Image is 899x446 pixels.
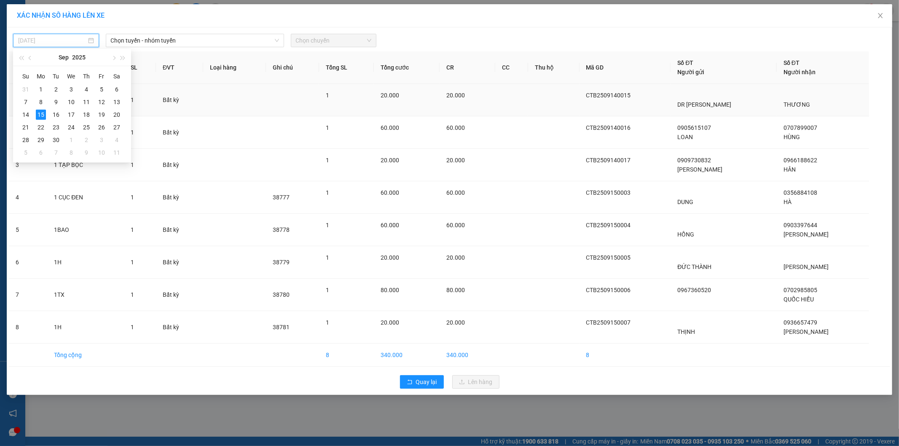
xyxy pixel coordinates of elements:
span: CTB2509150005 [586,254,631,261]
div: 19 [97,110,107,120]
td: 2025-09-28 [18,134,33,146]
span: [PERSON_NAME] [677,166,722,173]
span: 38777 [273,194,290,201]
td: 5 [9,214,47,246]
td: 2025-09-29 [33,134,48,146]
span: 1 [326,92,329,99]
div: 12 [97,97,107,107]
th: Mo [33,70,48,83]
div: 25 [81,122,91,132]
td: 6 [9,246,47,279]
span: 60.000 [446,222,465,228]
span: 60.000 [446,189,465,196]
span: Chọn tuyến - nhóm tuyến [111,34,279,47]
span: HỒNG [677,231,694,238]
th: Fr [94,70,109,83]
span: CTB2509150007 [586,319,631,326]
td: 2025-09-16 [48,108,64,121]
span: 0936657479 [784,319,817,326]
div: 6 [36,148,46,158]
span: 60.000 [381,222,399,228]
div: 11 [112,148,122,158]
td: 2025-09-07 [18,96,33,108]
button: uploadLên hàng [452,375,499,389]
span: DR [PERSON_NAME] [677,101,731,108]
div: 24 [66,122,76,132]
td: 2025-09-06 [109,83,124,96]
td: 2025-09-09 [48,96,64,108]
div: 23 [51,122,61,132]
td: 2025-10-10 [94,146,109,159]
td: 2025-08-31 [18,83,33,96]
span: DUNG [677,199,693,205]
td: 2025-09-21 [18,121,33,134]
td: 2025-09-22 [33,121,48,134]
div: 11 [81,97,91,107]
span: 1 [131,194,134,201]
div: 30 [51,135,61,145]
div: 16 [51,110,61,120]
td: Bất kỳ [156,84,203,116]
th: Tu [48,70,64,83]
div: 8 [66,148,76,158]
div: 9 [81,148,91,158]
th: Su [18,70,33,83]
span: THỊNH [677,328,695,335]
span: 1 [131,97,134,103]
span: 1 [131,226,134,233]
div: 4 [81,84,91,94]
b: Phương Nam Express [11,54,46,109]
div: 8 [36,97,46,107]
span: rollback [407,379,413,386]
td: 8 [580,344,671,367]
th: Tổng SL [319,51,374,84]
td: 2025-10-03 [94,134,109,146]
span: QUỐC HIẾU [784,296,814,303]
th: STT [9,51,47,84]
span: 60.000 [381,124,399,131]
span: 1 [131,324,134,330]
td: 2025-09-11 [79,96,94,108]
div: 1 [36,84,46,94]
span: 1 [326,287,329,293]
td: Bất kỳ [156,149,203,181]
td: 2025-09-23 [48,121,64,134]
div: 1 [66,135,76,145]
td: Tổng cộng [47,344,124,367]
div: 4 [112,135,122,145]
th: SL [124,51,156,84]
td: Bất kỳ [156,311,203,344]
div: 2 [81,135,91,145]
span: 20.000 [381,92,399,99]
td: Bất kỳ [156,246,203,279]
span: 0909730832 [677,157,711,164]
span: Người nhận [784,69,816,75]
div: 14 [21,110,31,120]
td: 8 [9,311,47,344]
div: 10 [97,148,107,158]
span: 0966188622 [784,157,817,164]
td: 7 [9,279,47,311]
span: 1 [131,259,134,266]
div: 21 [21,122,31,132]
div: 29 [36,135,46,145]
div: 2 [51,84,61,94]
th: Thu hộ [528,51,579,84]
span: 1 [131,161,134,168]
div: 31 [21,84,31,94]
span: 1 [326,319,329,326]
div: 26 [97,122,107,132]
td: 2025-10-09 [79,146,94,159]
td: 1 TẬP BỌC [47,149,124,181]
span: 1 [131,291,134,298]
td: 2025-10-05 [18,146,33,159]
td: 340.000 [440,344,495,367]
td: 2025-10-02 [79,134,94,146]
span: CTB2509140016 [586,124,631,131]
span: 20.000 [381,254,399,261]
span: 38778 [273,226,290,233]
span: Số ĐT [784,59,800,66]
div: 10 [66,97,76,107]
td: 2025-09-25 [79,121,94,134]
td: 2025-09-01 [33,83,48,96]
